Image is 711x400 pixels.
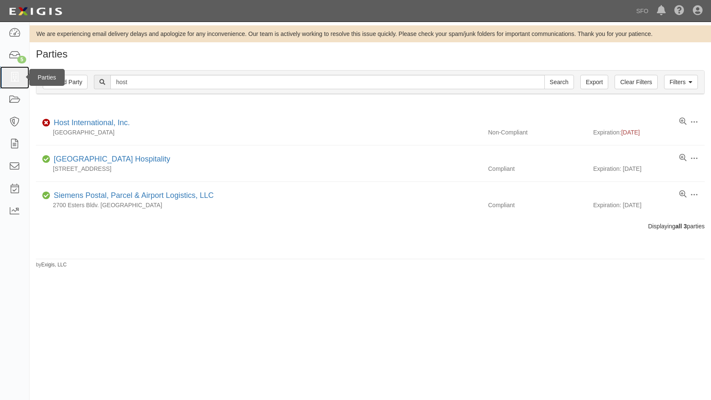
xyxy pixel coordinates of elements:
a: SFO [632,3,653,19]
a: Filters [664,75,698,89]
a: [GEOGRAPHIC_DATA] Hospitality [54,155,170,163]
i: Compliant [42,193,50,199]
div: Compliant [482,164,593,173]
div: We are experiencing email delivery delays and apologize for any inconvenience. Our team is active... [30,30,711,38]
input: Search [544,75,574,89]
a: Siemens Postal, Parcel & Airport Logistics, LLC [54,191,214,200]
a: Export [580,75,608,89]
i: Help Center - Complianz [674,6,684,16]
i: Compliant [42,156,50,162]
small: by [36,261,67,268]
div: [GEOGRAPHIC_DATA] [36,128,482,137]
div: Expiration: [DATE] [593,164,704,173]
div: Host International, Inc. [50,118,130,129]
a: Clear Filters [615,75,657,89]
div: Parties [29,69,65,86]
div: Compliant [482,201,593,209]
span: [DATE] [621,129,640,136]
i: Non-Compliant [42,120,50,126]
div: Non-Compliant [482,128,593,137]
a: View results summary [679,154,686,162]
div: Culinary Heights Hospitality [50,154,170,165]
div: Expiration: [DATE] [593,201,704,209]
input: Search [110,75,544,89]
h1: Parties [36,49,705,60]
div: Displaying parties [30,222,711,230]
b: all 3 [675,223,687,230]
a: Host International, Inc. [54,118,130,127]
div: Siemens Postal, Parcel & Airport Logistics, LLC [50,190,214,201]
a: Exigis, LLC [41,262,67,268]
div: [STREET_ADDRESS] [36,164,482,173]
a: View results summary [679,190,686,199]
div: 5 [17,56,26,63]
img: logo-5460c22ac91f19d4615b14bd174203de0afe785f0fc80cf4dbbc73dc1793850b.png [6,4,65,19]
a: Add Party [43,75,88,89]
div: 2700 Esters Bldv. [GEOGRAPHIC_DATA] [36,201,482,209]
div: Expiration: [593,128,704,137]
a: View results summary [679,118,686,126]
